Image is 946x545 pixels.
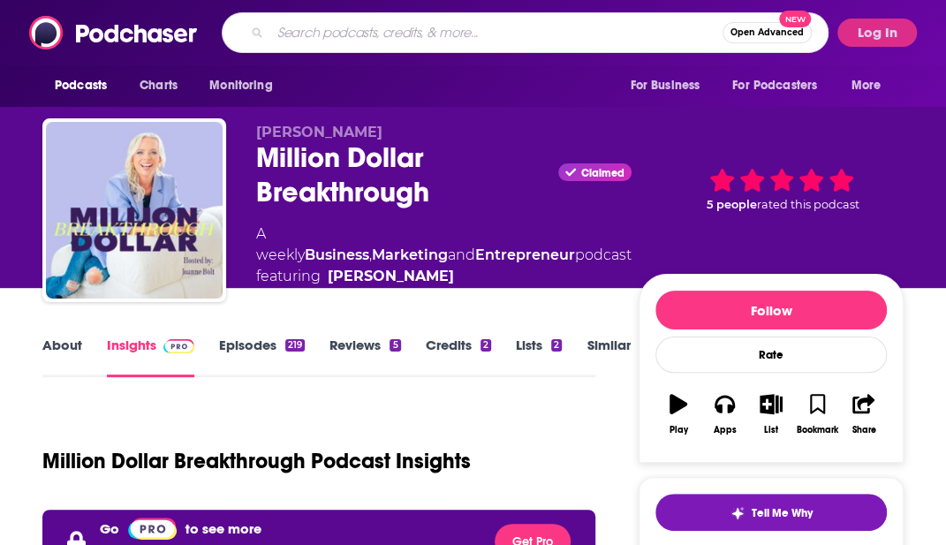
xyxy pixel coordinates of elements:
div: 5 [390,339,400,352]
div: Rate [655,337,887,373]
img: Podchaser Pro [163,339,194,353]
button: Open AdvancedNew [723,22,812,43]
button: Apps [701,382,747,446]
button: open menu [617,69,722,102]
a: Credits2 [426,337,491,377]
a: Marketing [372,246,448,263]
img: tell me why sparkle [730,506,745,520]
div: A weekly podcast [256,223,632,287]
button: List [748,382,794,446]
a: Reviews5 [329,337,400,377]
button: open menu [197,69,295,102]
span: Podcasts [55,73,107,98]
p: to see more [185,520,261,537]
a: About [42,337,82,377]
span: Monitoring [209,73,272,98]
h1: Million Dollar Breakthrough Podcast Insights [42,448,471,474]
img: Podchaser Pro [128,518,177,540]
a: Charts [128,69,188,102]
button: open menu [42,69,130,102]
img: Million Dollar Breakthrough [46,122,223,299]
div: 5 peoplerated this podcast [660,124,904,255]
span: featuring [256,266,632,287]
button: Bookmark [794,382,840,446]
button: Log In [837,19,917,47]
a: [PERSON_NAME] [328,266,454,287]
button: open menu [839,69,904,102]
a: Similar [587,337,630,377]
a: Entrepreneur [475,246,575,263]
span: For Business [630,73,700,98]
a: InsightsPodchaser Pro [107,337,194,377]
span: More [851,73,882,98]
span: For Podcasters [732,73,817,98]
button: Follow [655,291,887,329]
input: Search podcasts, credits, & more... [270,19,723,47]
a: Business [305,246,369,263]
span: Open Advanced [730,28,804,37]
p: Go [100,520,119,537]
div: 2 [551,339,562,352]
a: Episodes219 [219,337,305,377]
button: Play [655,382,701,446]
button: open menu [721,69,843,102]
span: New [779,11,811,27]
div: 2 [481,339,491,352]
div: Bookmark [797,425,838,435]
div: List [764,425,778,435]
span: 5 people [707,198,757,211]
button: Share [841,382,887,446]
div: Play [670,425,688,435]
div: 219 [285,339,305,352]
img: Podchaser - Follow, Share and Rate Podcasts [29,16,199,49]
button: tell me why sparkleTell Me Why [655,494,887,531]
span: Claimed [581,169,624,178]
a: Pro website [128,517,177,540]
span: , [369,246,372,263]
span: and [448,246,475,263]
a: Lists2 [516,337,562,377]
span: Tell Me Why [752,506,813,520]
div: Share [851,425,875,435]
span: Charts [140,73,178,98]
span: [PERSON_NAME] [256,124,382,140]
div: Apps [714,425,737,435]
div: Search podcasts, credits, & more... [222,12,829,53]
span: rated this podcast [757,198,859,211]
